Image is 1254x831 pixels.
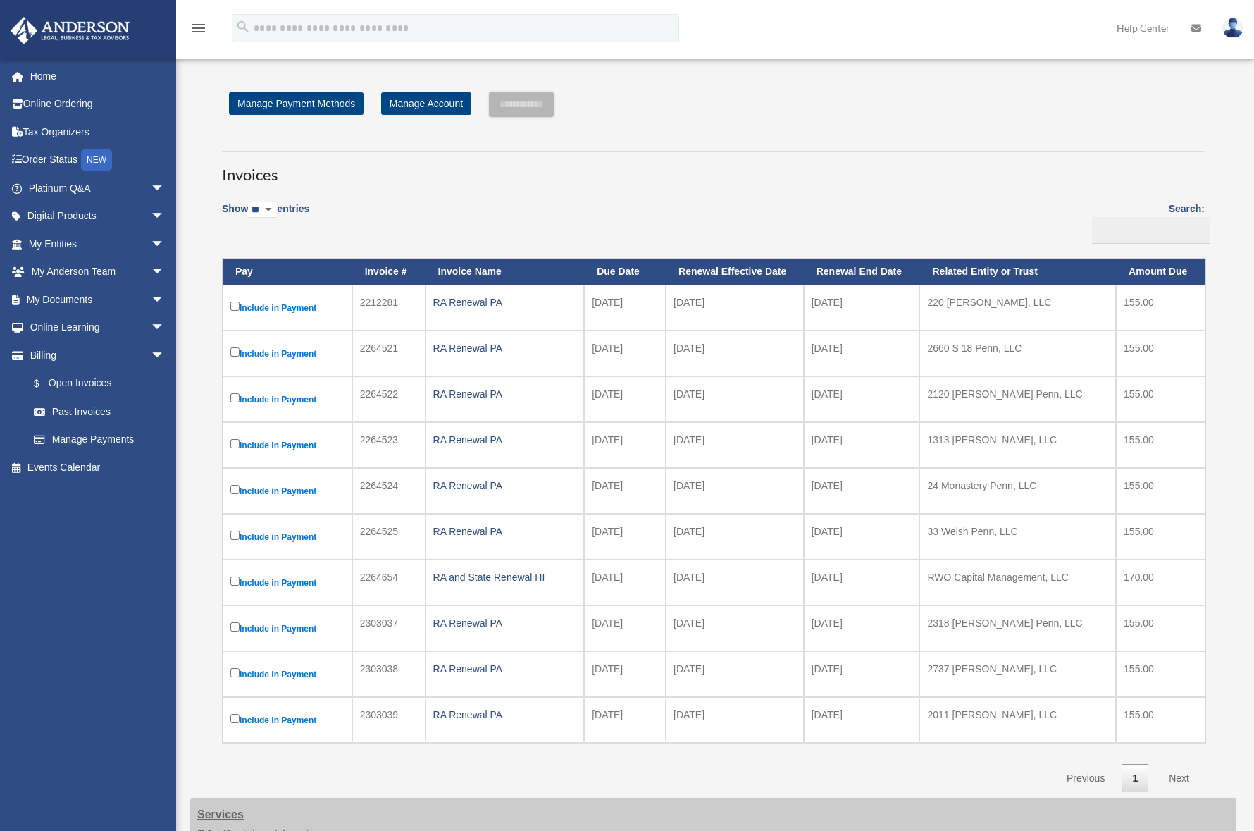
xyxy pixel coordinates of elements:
[1116,331,1205,376] td: 155.00
[804,331,920,376] td: [DATE]
[151,258,179,287] span: arrow_drop_down
[1056,764,1115,793] a: Previous
[151,285,179,314] span: arrow_drop_down
[919,651,1116,697] td: 2737 [PERSON_NAME], LLC
[230,620,344,637] label: Include in Payment
[666,376,804,422] td: [DATE]
[433,430,577,450] div: RA Renewal PA
[584,605,666,651] td: [DATE]
[804,468,920,514] td: [DATE]
[10,90,186,118] a: Online Ordering
[230,714,240,723] input: Include in Payment
[433,567,577,587] div: RA and State Renewal HI
[151,202,179,231] span: arrow_drop_down
[20,398,179,426] a: Past Invoices
[352,560,426,605] td: 2264654
[1116,560,1205,605] td: 170.00
[919,259,1116,285] th: Related Entity or Trust: activate to sort column ascending
[584,259,666,285] th: Due Date: activate to sort column ascending
[10,202,186,230] a: Digital Productsarrow_drop_down
[352,514,426,560] td: 2264525
[352,331,426,376] td: 2264521
[919,285,1116,331] td: 220 [PERSON_NAME], LLC
[666,560,804,605] td: [DATE]
[230,347,240,357] input: Include in Payment
[804,605,920,651] td: [DATE]
[10,314,186,342] a: Online Learningarrow_drop_down
[151,230,179,259] span: arrow_drop_down
[584,651,666,697] td: [DATE]
[666,697,804,743] td: [DATE]
[20,426,179,454] a: Manage Payments
[919,514,1116,560] td: 33 Welsh Penn, LLC
[42,375,49,393] span: $
[804,376,920,422] td: [DATE]
[151,314,179,343] span: arrow_drop_down
[919,422,1116,468] td: 1313 [PERSON_NAME], LLC
[804,285,920,331] td: [DATE]
[433,293,577,312] div: RA Renewal PA
[433,705,577,725] div: RA Renewal PA
[197,808,244,820] strong: Services
[1116,514,1205,560] td: 155.00
[1158,764,1200,793] a: Next
[381,92,471,115] a: Manage Account
[1122,764,1148,793] a: 1
[666,285,804,331] td: [DATE]
[666,331,804,376] td: [DATE]
[1116,285,1205,331] td: 155.00
[584,376,666,422] td: [DATE]
[230,439,240,448] input: Include in Payment
[1087,200,1205,244] label: Search:
[10,258,186,286] a: My Anderson Teamarrow_drop_down
[20,369,172,398] a: $Open Invoices
[666,605,804,651] td: [DATE]
[230,622,240,632] input: Include in Payment
[1116,468,1205,514] td: 155.00
[352,697,426,743] td: 2303039
[804,651,920,697] td: [DATE]
[352,605,426,651] td: 2303037
[666,259,804,285] th: Renewal Effective Date: activate to sort column ascending
[804,514,920,560] td: [DATE]
[433,384,577,404] div: RA Renewal PA
[223,259,352,285] th: Pay: activate to sort column descending
[230,436,344,454] label: Include in Payment
[10,118,186,146] a: Tax Organizers
[10,285,186,314] a: My Documentsarrow_drop_down
[433,476,577,495] div: RA Renewal PA
[352,285,426,331] td: 2212281
[230,531,240,540] input: Include in Payment
[666,514,804,560] td: [DATE]
[10,174,186,202] a: Platinum Q&Aarrow_drop_down
[666,422,804,468] td: [DATE]
[1116,651,1205,697] td: 155.00
[666,651,804,697] td: [DATE]
[584,331,666,376] td: [DATE]
[804,422,920,468] td: [DATE]
[81,149,112,171] div: NEW
[804,560,920,605] td: [DATE]
[426,259,585,285] th: Invoice Name: activate to sort column ascending
[230,390,344,408] label: Include in Payment
[919,697,1116,743] td: 2011 [PERSON_NAME], LLC
[584,468,666,514] td: [DATE]
[1116,605,1205,651] td: 155.00
[584,560,666,605] td: [DATE]
[352,259,426,285] th: Invoice #: activate to sort column ascending
[433,338,577,358] div: RA Renewal PA
[151,341,179,370] span: arrow_drop_down
[10,62,186,90] a: Home
[666,468,804,514] td: [DATE]
[919,560,1116,605] td: RWO Capital Management, LLC
[230,345,344,362] label: Include in Payment
[10,146,186,175] a: Order StatusNEW
[919,468,1116,514] td: 24 Monastery Penn, LLC
[151,174,179,203] span: arrow_drop_down
[230,577,240,586] input: Include in Payment
[584,422,666,468] td: [DATE]
[584,697,666,743] td: [DATE]
[230,482,344,500] label: Include in Payment
[433,659,577,679] div: RA Renewal PA
[1116,259,1205,285] th: Amount Due: activate to sort column ascending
